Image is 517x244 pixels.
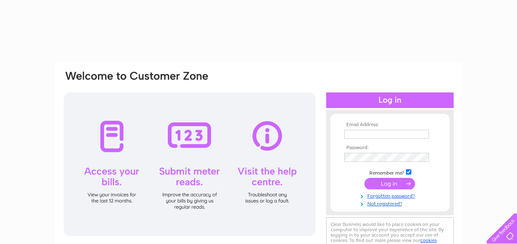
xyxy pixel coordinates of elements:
[342,168,438,176] td: Remember me?
[364,178,415,189] input: Submit
[344,199,438,207] a: Not registered?
[342,145,438,151] th: Password:
[344,191,438,199] a: Forgotten password?
[342,122,438,128] th: Email Address:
